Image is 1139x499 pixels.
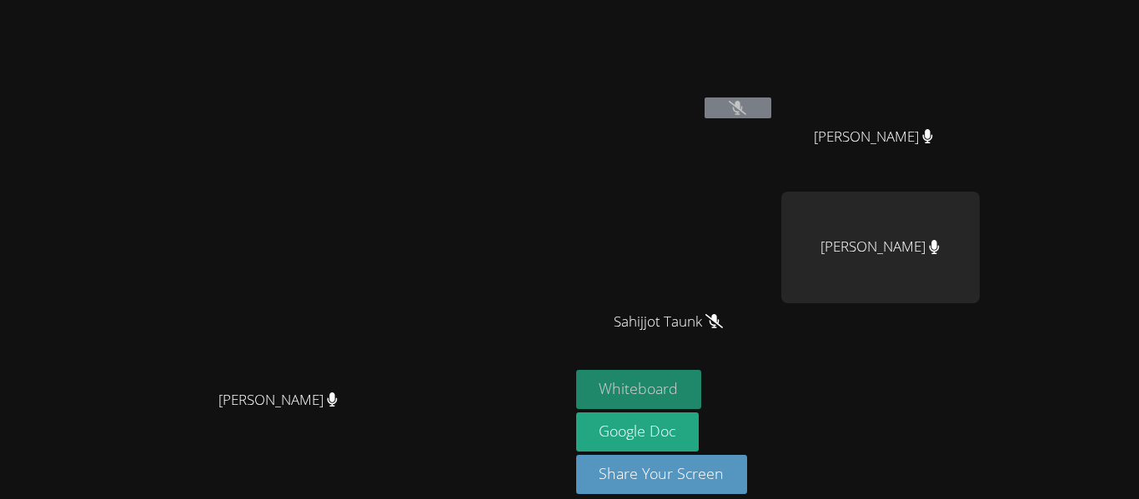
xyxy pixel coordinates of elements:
button: Whiteboard [576,370,702,409]
a: Google Doc [576,412,700,452]
div: [PERSON_NAME] [781,192,980,303]
span: [PERSON_NAME] [218,388,338,412]
span: [PERSON_NAME] [814,125,933,149]
button: Share Your Screen [576,455,748,494]
span: Sahijjot Taunk [614,310,723,334]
